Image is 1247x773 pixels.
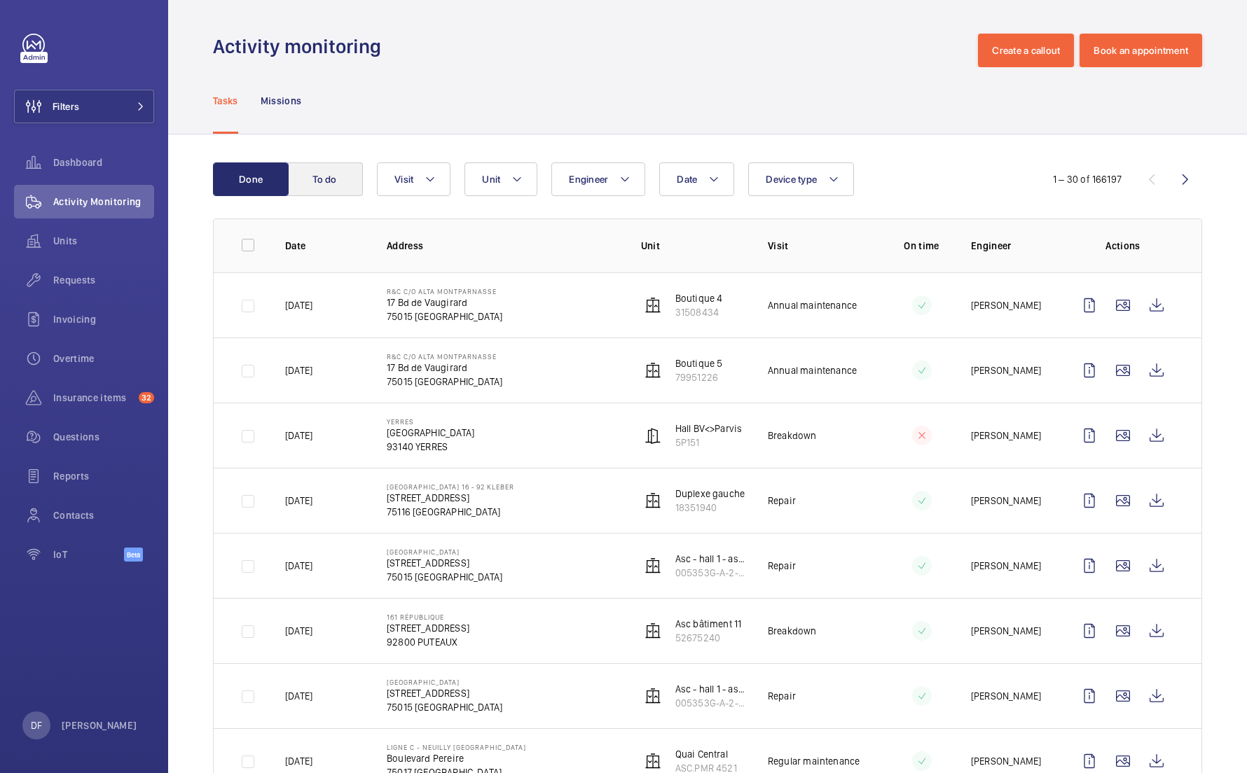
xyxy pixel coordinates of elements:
[53,234,154,248] span: Units
[139,392,154,403] span: 32
[62,718,137,732] p: [PERSON_NAME]
[1080,34,1202,67] button: Book an appointment
[387,239,619,253] p: Address
[971,624,1041,638] p: [PERSON_NAME]
[394,174,413,185] span: Visit
[768,559,796,573] p: Repair
[213,94,238,108] p: Tasks
[53,155,154,169] span: Dashboard
[124,548,143,562] span: Beta
[387,295,502,309] p: 17 Bd de Vaugirard
[675,552,745,566] p: Asc - hall 1 - ascenseur "Coeur de gare" -
[53,469,154,483] span: Reports
[675,356,723,370] p: Boutique 5
[464,162,537,196] button: Unit
[387,556,502,570] p: [STREET_ADDRESS]
[285,624,312,638] p: [DATE]
[675,370,723,384] p: 79951226
[1053,172,1122,186] div: 1 – 30 of 166197
[645,297,661,314] img: elevator.svg
[387,417,474,426] p: Yerres
[285,298,312,312] p: [DATE]
[768,494,796,508] p: Repair
[387,686,502,700] p: [STREET_ADDRESS]
[677,174,697,185] span: Date
[675,617,742,631] p: Asc bâtiment 11
[675,291,723,305] p: Boutique 4
[53,312,154,326] span: Invoicing
[31,718,42,732] p: DF
[53,430,154,444] span: Questions
[645,753,661,769] img: elevator.svg
[768,754,860,768] p: Regular maintenance
[53,273,154,287] span: Requests
[659,162,734,196] button: Date
[285,559,312,573] p: [DATE]
[645,427,661,444] img: automatic_door.svg
[387,440,474,454] p: 93140 YERRES
[387,505,514,519] p: 75116 [GEOGRAPHIC_DATA]
[675,747,737,761] p: Quai Central
[971,559,1041,573] p: [PERSON_NAME]
[387,613,469,621] p: 161 République
[387,548,502,556] p: [GEOGRAPHIC_DATA]
[377,162,450,196] button: Visit
[971,494,1041,508] p: [PERSON_NAME]
[641,239,745,253] p: Unit
[387,375,502,389] p: 75015 [GEOGRAPHIC_DATA]
[387,700,502,714] p: 75015 [GEOGRAPHIC_DATA]
[285,429,312,443] p: [DATE]
[768,363,857,377] p: Annual maintenance
[675,631,742,645] p: 52675240
[285,494,312,508] p: [DATE]
[748,162,854,196] button: Device type
[387,743,526,751] p: Ligne C - NEUILLY [GEOGRAPHIC_DATA]
[285,239,364,253] p: Date
[895,239,949,253] p: On time
[675,696,745,710] p: 005353G-A-2-21-0-02
[768,689,796,703] p: Repair
[675,436,743,450] p: 5P151
[675,566,745,580] p: 005353G-A-2-21-0-02
[971,689,1041,703] p: [PERSON_NAME]
[1073,239,1173,253] p: Actions
[645,622,661,639] img: elevator.svg
[971,363,1041,377] p: [PERSON_NAME]
[387,491,514,505] p: [STREET_ADDRESS]
[285,754,312,768] p: [DATE]
[768,298,857,312] p: Annual maintenance
[675,682,745,696] p: Asc - hall 1 - ascenseur "Coeur de gare" -
[387,361,502,375] p: 17 Bd de Vaugirard
[675,487,745,501] p: Duplexe gauche
[53,548,124,562] span: IoT
[768,239,872,253] p: Visit
[387,426,474,440] p: [GEOGRAPHIC_DATA]
[285,363,312,377] p: [DATE]
[287,162,363,196] button: To do
[261,94,302,108] p: Missions
[766,174,817,185] span: Device type
[482,174,500,185] span: Unit
[53,508,154,522] span: Contacts
[569,174,608,185] span: Engineer
[213,34,390,60] h1: Activity monitoring
[971,429,1041,443] p: [PERSON_NAME]
[387,352,502,361] p: R&C c/o ALTA MONTPARNASSE
[971,298,1041,312] p: [PERSON_NAME]
[387,309,502,323] p: 75015 [GEOGRAPHIC_DATA]
[675,305,723,319] p: 31508434
[53,195,154,209] span: Activity Monitoring
[551,162,645,196] button: Engineer
[645,362,661,379] img: elevator.svg
[387,635,469,649] p: 92800 PUTEAUX
[645,557,661,574] img: elevator.svg
[768,429,817,443] p: Breakdown
[971,239,1050,253] p: Engineer
[971,754,1041,768] p: [PERSON_NAME]
[978,34,1074,67] button: Create a callout
[387,570,502,584] p: 75015 [GEOGRAPHIC_DATA]
[53,391,133,405] span: Insurance items
[675,422,743,436] p: Hall BV<>Parvis
[645,492,661,509] img: elevator.svg
[387,482,514,491] p: [GEOGRAPHIC_DATA] 16 ‐ 92 KLEBER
